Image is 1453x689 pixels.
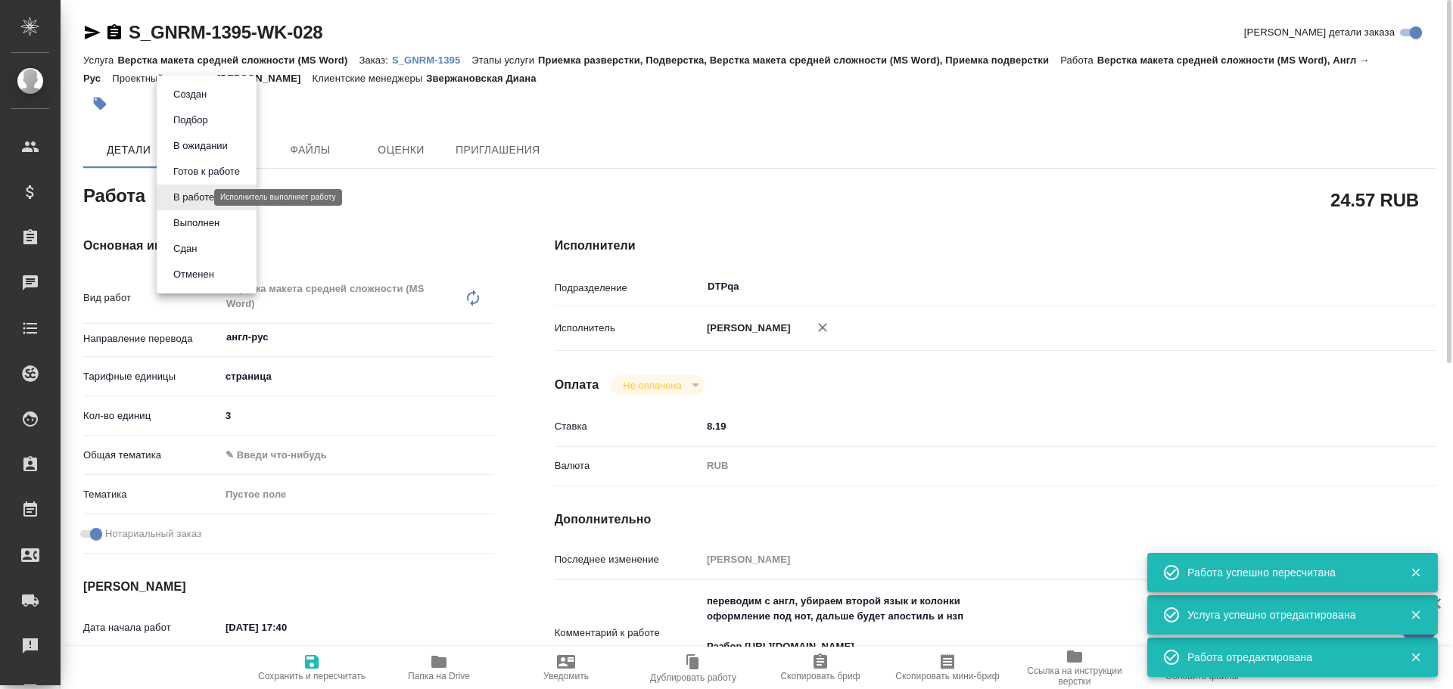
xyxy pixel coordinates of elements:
[1187,565,1387,580] div: Работа успешно пересчитана
[1400,566,1431,579] button: Закрыть
[169,112,213,129] button: Подбор
[1187,650,1387,665] div: Работа отредактирована
[169,241,201,257] button: Сдан
[169,189,219,206] button: В работе
[169,163,244,180] button: Готов к работе
[1400,608,1431,622] button: Закрыть
[169,215,224,231] button: Выполнен
[169,86,211,103] button: Создан
[1400,650,1431,664] button: Закрыть
[1187,607,1387,622] div: Услуга успешно отредактирована
[169,266,219,283] button: Отменен
[169,138,232,154] button: В ожидании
